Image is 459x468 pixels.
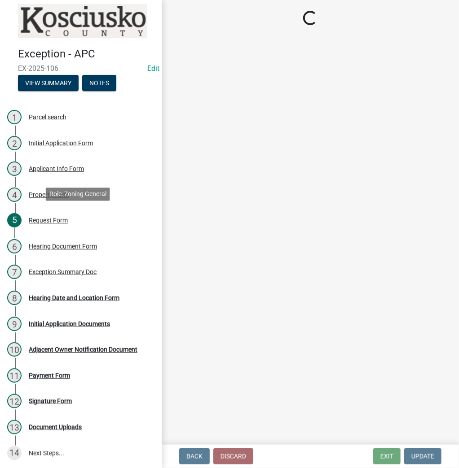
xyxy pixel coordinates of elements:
button: Update [404,448,441,464]
div: 4 [7,188,22,202]
div: 12 [7,394,22,408]
button: Discard [213,448,253,464]
span: Update [411,453,434,460]
div: 10 [7,342,22,357]
h4: Exception - APC [18,48,154,61]
div: Adjacent Owner Notification Document [29,346,137,353]
div: Request Form [29,217,68,223]
button: Back [179,448,210,464]
a: Edit [147,64,159,73]
div: 5 [7,213,22,227]
div: 7 [7,265,22,279]
div: 1 [7,110,22,124]
div: 11 [7,368,22,383]
wm-modal-confirm: Notes [82,80,116,87]
div: Parcel search [29,114,66,120]
div: Exception Summary Doc [29,269,97,275]
div: Payment Form [29,372,70,379]
div: 8 [7,291,22,305]
div: Applicant Info Form [29,166,84,172]
div: Signature Form [29,398,72,404]
div: Initial Application Form [29,140,93,146]
button: Exit [373,448,401,464]
wm-modal-confirm: Edit Application Number [147,64,159,73]
div: Hearing Document Form [29,243,97,249]
div: Document Uploads [29,424,82,430]
div: 14 [7,446,22,460]
span: Back [186,453,203,460]
wm-modal-confirm: Summary [18,80,79,87]
div: Property Form [29,192,69,198]
div: Role: Zoning General [46,188,110,201]
div: Initial Application Documents [29,321,110,327]
span: EX-2025-106 [18,64,144,73]
div: 9 [7,317,22,331]
button: Notes [82,75,116,91]
div: Hearing Date and Location Form [29,295,119,301]
div: 6 [7,239,22,254]
button: View Summary [18,75,79,91]
div: 3 [7,162,22,176]
div: 2 [7,136,22,150]
img: Kosciusko County, Indiana [18,4,147,38]
div: 13 [7,420,22,434]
